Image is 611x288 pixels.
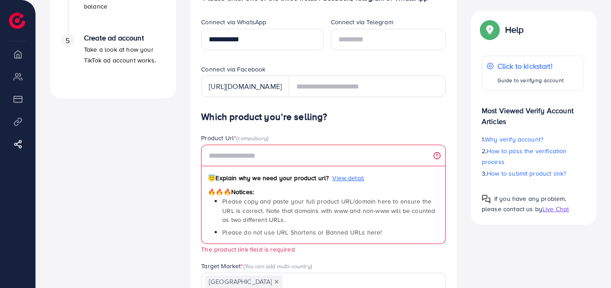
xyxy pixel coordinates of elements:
[201,245,295,253] small: The product link field is required
[201,261,312,270] label: Target Market
[208,187,254,196] span: Notices:
[201,18,266,27] label: Connect via WhatsApp
[66,35,70,46] span: 5
[208,173,215,182] span: 😇
[84,34,165,42] h4: Create ad account
[505,24,524,35] p: Help
[482,146,584,167] p: 2.
[208,173,329,182] span: Explain why we need your product url?
[497,75,564,86] p: Guide to verifying account
[50,34,176,88] li: Create ad account
[208,187,231,196] span: 🔥🔥🔥
[201,75,289,97] div: [URL][DOMAIN_NAME]
[482,146,567,166] span: How to pass the verification process
[274,279,279,284] button: Deselect Pakistan
[485,135,543,144] span: Why verify account?
[222,228,382,237] span: Please do not use URL Shortens or Banned URLs here!
[236,134,268,142] span: (compulsory)
[201,133,268,142] label: Product Url
[573,248,604,281] iframe: Chat
[201,111,446,123] h4: Which product you’re selling?
[9,13,25,29] img: logo
[542,204,569,213] span: Live Chat
[482,98,584,127] p: Most Viewed Verify Account Articles
[222,197,435,224] span: Please copy and paste your full product URL/domain here to ensure the URL is correct. Note that d...
[84,44,165,66] p: Take a look at how your TikTok ad account works.
[482,194,567,213] span: If you have any problem, please contact us by
[201,65,265,74] label: Connect via Facebook
[497,61,564,71] p: Click to kickstart!
[482,134,584,145] p: 1.
[487,169,566,178] span: How to submit product link?
[482,195,491,204] img: Popup guide
[205,275,282,288] span: [GEOGRAPHIC_DATA]
[243,262,312,270] span: (You can add multi-country)
[482,168,584,179] p: 3.
[482,22,498,38] img: Popup guide
[331,18,393,27] label: Connect via Telegram
[332,173,364,182] span: View detail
